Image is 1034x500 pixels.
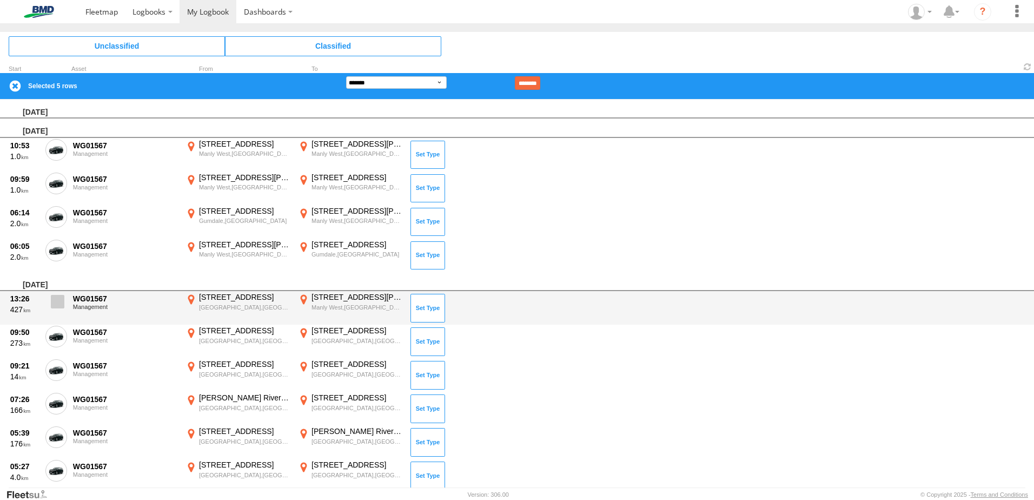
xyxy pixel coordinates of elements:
div: [STREET_ADDRESS] [199,460,290,470]
div: 10:53 [10,141,39,150]
label: Click to View Event Location [296,326,405,357]
div: [GEOGRAPHIC_DATA],[GEOGRAPHIC_DATA] [311,471,403,479]
div: [STREET_ADDRESS][PERSON_NAME] [311,206,403,216]
span: Click to view Unclassified Trips [9,36,225,56]
div: [STREET_ADDRESS] [199,206,290,216]
div: Click to Sort [9,67,41,72]
div: 166 [10,405,39,415]
div: WG01567 [73,394,178,404]
label: Click to View Event Location [296,393,405,424]
img: bmd-logo.svg [11,6,67,18]
div: Management [73,471,178,478]
label: Clear Selection [9,80,22,93]
div: Asset [71,67,180,72]
div: 13:26 [10,294,39,304]
div: Management [73,304,178,310]
div: 4.0 [10,472,39,482]
label: Click to View Event Location [184,460,292,491]
div: [GEOGRAPHIC_DATA],[GEOGRAPHIC_DATA] [199,371,290,378]
div: © Copyright 2025 - [920,491,1028,498]
div: Management [73,218,178,224]
div: [STREET_ADDRESS] [311,326,403,335]
div: [GEOGRAPHIC_DATA],[GEOGRAPHIC_DATA] [199,438,290,445]
div: [GEOGRAPHIC_DATA],[GEOGRAPHIC_DATA] [199,304,290,311]
div: [GEOGRAPHIC_DATA],[GEOGRAPHIC_DATA] [311,404,403,412]
div: WG01567 [73,361,178,371]
div: [STREET_ADDRESS] [199,139,290,149]
div: To [296,67,405,72]
label: Click to View Event Location [296,359,405,391]
div: Manly West,[GEOGRAPHIC_DATA] [199,150,290,157]
div: [GEOGRAPHIC_DATA],[GEOGRAPHIC_DATA] [199,404,290,412]
button: Click to Set [410,174,445,202]
label: Click to View Event Location [184,173,292,204]
label: Click to View Event Location [296,206,405,238]
div: 07:26 [10,394,39,404]
div: WG01567 [73,241,178,251]
div: [STREET_ADDRESS] [199,292,290,302]
div: [GEOGRAPHIC_DATA],[GEOGRAPHIC_DATA] [311,438,403,445]
div: 14 [10,372,39,381]
span: Click to view Classified Trips [225,36,441,56]
div: 1.0 [10,185,39,195]
div: WG01567 [73,294,178,304]
div: WG01567 [73,327,178,337]
div: [GEOGRAPHIC_DATA],[GEOGRAPHIC_DATA] [199,337,290,345]
i: ? [974,3,991,21]
div: [GEOGRAPHIC_DATA],[GEOGRAPHIC_DATA] [199,471,290,479]
span: Refresh [1021,62,1034,72]
div: [STREET_ADDRESS] [199,359,290,369]
div: [STREET_ADDRESS] [199,426,290,436]
button: Click to Set [410,294,445,322]
button: Click to Set [410,394,445,423]
button: Click to Set [410,462,445,490]
div: Management [73,404,178,411]
div: 05:39 [10,428,39,438]
button: Click to Set [410,241,445,269]
div: Manly West,[GEOGRAPHIC_DATA] [311,217,403,225]
div: Gumdale,[GEOGRAPHIC_DATA] [311,251,403,258]
button: Click to Set [410,141,445,169]
div: Manly West,[GEOGRAPHIC_DATA] [311,304,403,311]
label: Click to View Event Location [296,460,405,491]
label: Click to View Event Location [184,292,292,324]
div: [STREET_ADDRESS] [311,173,403,182]
div: Version: 306.00 [468,491,509,498]
div: 427 [10,305,39,314]
div: WG01567 [73,141,178,150]
div: Manly West,[GEOGRAPHIC_DATA] [199,251,290,258]
div: 05:27 [10,462,39,471]
div: Matt Beggs [904,4,936,20]
div: 2.0 [10,252,39,262]
div: Manly West,[GEOGRAPHIC_DATA] [311,183,403,191]
div: [STREET_ADDRESS][PERSON_NAME] [311,292,403,302]
div: 06:14 [10,208,39,218]
div: Management [73,371,178,377]
div: 1.0 [10,152,39,161]
div: [STREET_ADDRESS] [311,359,403,369]
div: Management [73,184,178,190]
div: [GEOGRAPHIC_DATA],[GEOGRAPHIC_DATA] [311,371,403,378]
div: 06:05 [10,241,39,251]
div: Manly West,[GEOGRAPHIC_DATA] [199,183,290,191]
a: Visit our Website [6,489,56,500]
div: Gumdale,[GEOGRAPHIC_DATA] [199,217,290,225]
div: Management [73,337,178,344]
div: WG01567 [73,428,178,438]
div: Management [73,251,178,258]
div: WG01567 [73,208,178,218]
div: 09:21 [10,361,39,371]
label: Click to View Event Location [296,240,405,271]
div: [STREET_ADDRESS] [311,460,403,470]
div: [PERSON_NAME] River Dr [311,426,403,436]
label: Click to View Event Location [184,206,292,238]
div: [STREET_ADDRESS][PERSON_NAME] [199,240,290,249]
div: 2.0 [10,219,39,228]
div: 09:59 [10,174,39,184]
div: From [184,67,292,72]
label: Click to View Event Location [184,326,292,357]
button: Click to Set [410,428,445,456]
label: Click to View Event Location [184,359,292,391]
label: Click to View Event Location [184,240,292,271]
label: Click to View Event Location [296,173,405,204]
